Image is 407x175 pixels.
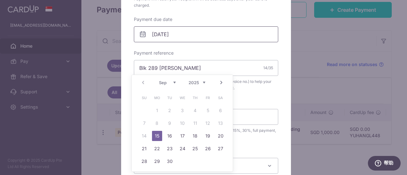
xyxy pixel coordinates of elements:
[216,93,226,103] span: Saturday
[203,144,213,154] a: 26
[165,93,175,103] span: Tuesday
[216,131,226,141] a: 20
[165,144,175,154] a: 23
[134,26,278,42] input: DD / MM / YYYY
[203,93,213,103] span: Friday
[165,131,175,141] a: 16
[190,131,200,141] a: 18
[134,16,172,23] label: Payment due date
[216,144,226,154] a: 27
[368,156,401,172] iframe: 打开一个小组件，您可以在其中找到更多信息
[203,131,213,141] a: 19
[152,156,162,166] a: 29
[190,93,200,103] span: Thursday
[139,156,149,166] a: 28
[165,156,175,166] a: 30
[190,144,200,154] a: 25
[152,131,162,141] a: 15
[152,93,162,103] span: Monday
[139,144,149,154] a: 21
[177,131,188,141] a: 17
[139,93,149,103] span: Sunday
[177,144,188,154] a: 24
[177,93,188,103] span: Wednesday
[134,50,174,56] label: Payment reference
[263,65,273,71] div: 14/35
[217,79,225,86] a: Next
[152,144,162,154] a: 22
